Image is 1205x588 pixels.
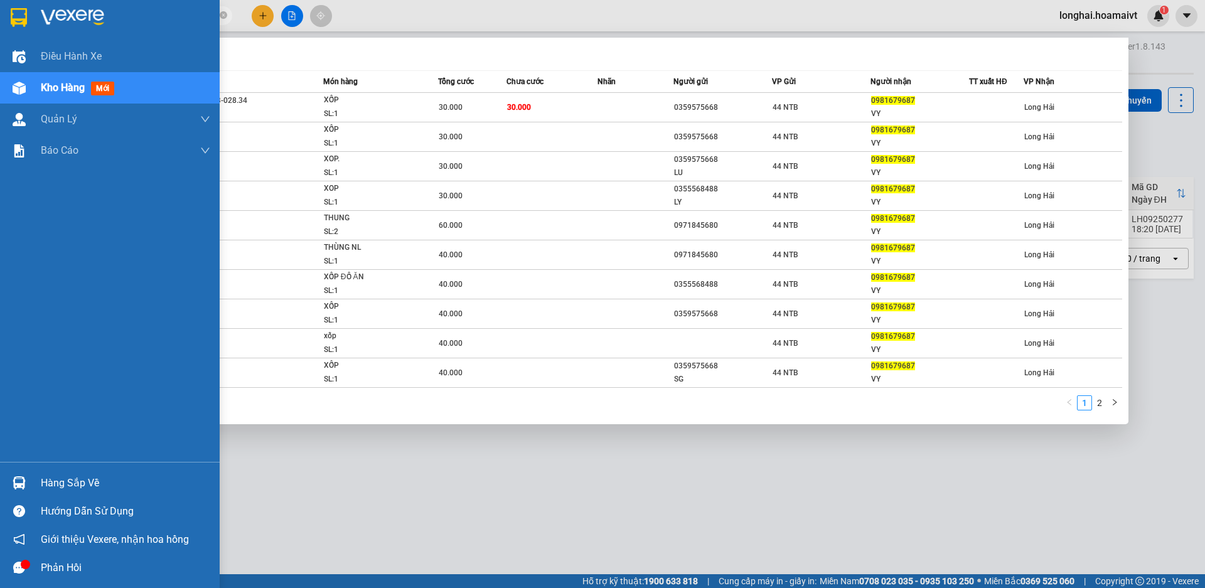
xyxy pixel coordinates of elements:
span: 40.000 [439,280,463,289]
span: notification [13,533,25,545]
span: down [200,146,210,156]
div: THÙNG NL [324,241,418,255]
img: warehouse-icon [13,50,26,63]
span: 0981679687 [871,126,915,134]
div: SL: 1 [324,255,418,269]
div: VY [871,137,968,150]
span: 0981679687 [871,302,915,311]
li: 1 [1077,395,1092,410]
span: 30.000 [507,103,531,112]
div: SL: 2 [324,225,418,239]
span: left [1066,398,1073,406]
span: message [13,562,25,574]
div: 0971845680 [674,219,771,232]
span: 44 NTB [773,132,798,141]
span: mới [91,82,114,95]
span: 0981679687 [871,96,915,105]
div: SL: 1 [324,196,418,210]
div: SL: 1 [324,137,418,151]
span: 0981679687 [871,361,915,370]
div: Phản hồi [41,559,210,577]
div: 0359575668 [674,101,771,114]
div: 0359575668 [674,360,771,373]
span: 44 NTB [773,191,798,200]
li: 2 [1092,395,1107,410]
div: VY [871,255,968,268]
span: VP Gửi [772,77,796,86]
span: 0981679687 [871,184,915,193]
div: XỐP [324,123,418,137]
span: Long Hải [1024,103,1054,112]
span: 0981679687 [871,273,915,282]
span: Người nhận [870,77,911,86]
span: 40.000 [439,339,463,348]
span: Báo cáo [41,142,78,158]
li: Previous Page [1062,395,1077,410]
div: XỐP [324,94,418,107]
div: LU [674,166,771,179]
span: Người gửi [673,77,708,86]
span: Long Hải [1024,339,1054,348]
span: Chưa cước [506,77,544,86]
span: 44 NTB [773,103,798,112]
span: Long Hải [1024,132,1054,141]
img: warehouse-icon [13,113,26,126]
img: solution-icon [13,144,26,158]
div: SL: 1 [324,107,418,121]
div: Hàng sắp về [41,474,210,493]
div: THUNG [324,211,418,225]
span: 0981679687 [871,214,915,223]
div: Hướng dẫn sử dụng [41,502,210,521]
div: VY [871,284,968,297]
span: 30.000 [439,103,463,112]
div: 0359575668 [674,131,771,144]
img: warehouse-icon [13,82,26,95]
div: XOP [324,182,418,196]
span: Món hàng [323,77,358,86]
img: warehouse-icon [13,476,26,489]
img: logo-vxr [11,8,27,27]
div: SL: 1 [324,373,418,387]
span: 44 NTB [773,162,798,171]
div: 0359575668 [674,307,771,321]
span: 40.000 [439,309,463,318]
div: 0355568488 [674,183,771,196]
div: XỐP [324,359,418,373]
div: VY [871,373,968,386]
button: left [1062,395,1077,410]
div: VY [871,314,968,327]
span: close-circle [220,10,227,22]
div: XỐP ĐỒ ĂN [324,270,418,284]
div: LY [674,196,771,209]
span: Long Hải [1024,221,1054,230]
span: 44 NTB [773,250,798,259]
div: SG [674,373,771,386]
span: 30.000 [439,191,463,200]
div: XỐP [324,300,418,314]
span: 44 NTB [773,221,798,230]
span: 60.000 [439,221,463,230]
span: 0981679687 [871,332,915,341]
span: 30.000 [439,132,463,141]
a: 1 [1078,396,1091,410]
span: Long Hải [1024,368,1054,377]
span: 0981679687 [871,155,915,164]
div: 0355568488 [674,278,771,291]
div: SL: 1 [324,284,418,298]
span: Long Hải [1024,309,1054,318]
span: right [1111,398,1118,406]
span: Long Hải [1024,280,1054,289]
span: Long Hải [1024,191,1054,200]
div: xốp [324,329,418,343]
span: Nhãn [597,77,616,86]
span: Quản Lý [41,111,77,127]
span: 44 NTB [773,339,798,348]
div: SL: 1 [324,343,418,357]
span: down [200,114,210,124]
button: right [1107,395,1122,410]
span: Tổng cước [438,77,474,86]
div: VY [871,107,968,120]
span: question-circle [13,505,25,517]
span: Kho hàng [41,82,85,94]
span: 44 NTB [773,309,798,318]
